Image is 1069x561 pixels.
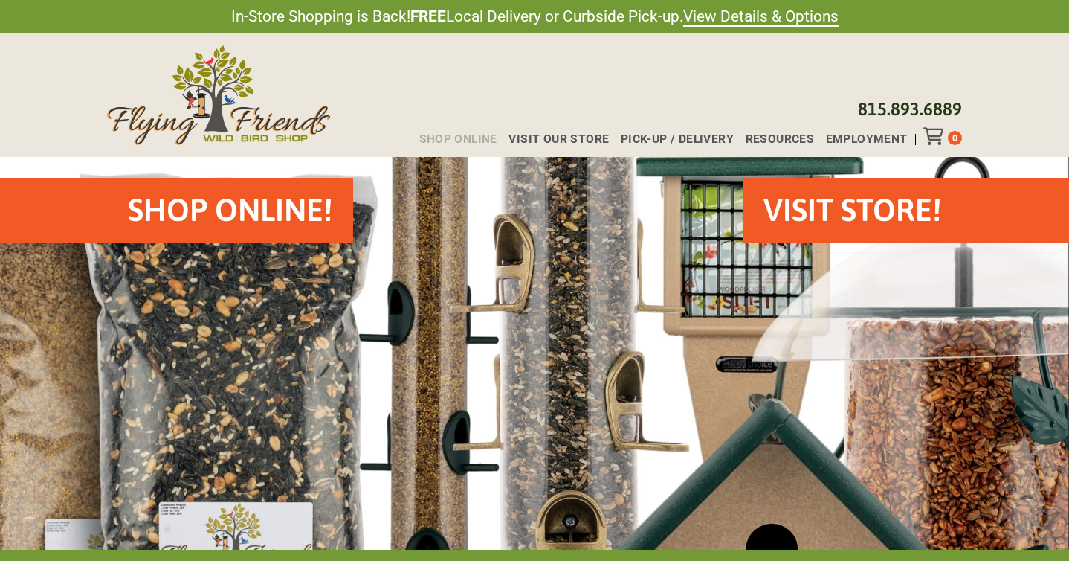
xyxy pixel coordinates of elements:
span: Shop Online [419,134,497,146]
span: Pick-up / Delivery [621,134,734,146]
span: Visit Our Store [508,134,609,146]
div: Toggle Off Canvas Content [923,127,948,145]
a: Visit Our Store [497,134,608,146]
a: Resources [734,134,814,146]
a: Shop Online [407,134,497,146]
strong: FREE [410,7,446,25]
a: View Details & Options [683,7,839,27]
a: 815.893.6889 [858,99,962,119]
a: Pick-up / Delivery [609,134,734,146]
span: 0 [952,132,957,144]
span: Resources [746,134,815,146]
a: Employment [814,134,908,146]
span: In-Store Shopping is Back! Local Delivery or Curbside Pick-up. [231,6,839,28]
h2: Shop Online! [128,188,332,232]
h2: VISIT STORE! [763,188,941,232]
img: Flying Friends Wild Bird Shop Logo [107,45,330,145]
span: Employment [826,134,908,146]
